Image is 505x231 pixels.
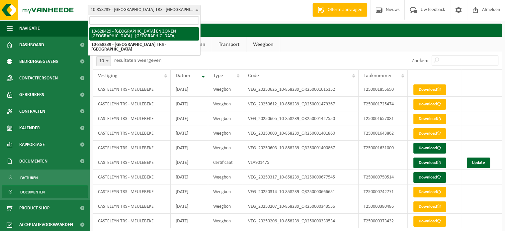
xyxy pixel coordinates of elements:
[19,200,49,216] span: Product Shop
[248,73,259,78] span: Code
[93,126,171,141] td: CASTELEYN TRS - MEULEBEKE
[93,141,171,155] td: CASTELEYN TRS - MEULEBEKE
[2,185,88,198] a: Documenten
[93,82,171,97] td: CASTELEYN TRS - MEULEBEKE
[243,126,359,141] td: VEG_20250603_10-858239_QR250001401860
[208,82,243,97] td: Weegbon
[413,216,446,227] a: Download
[359,214,408,228] td: T250000373432
[98,73,118,78] span: Vestiging
[93,199,171,214] td: CASTELEYN TRS - MEULEBEKE
[359,141,408,155] td: T250001631000
[359,126,408,141] td: T250001643862
[19,37,44,53] span: Dashboard
[93,111,171,126] td: CASTELEYN TRS - MEULEBEKE
[20,172,38,184] span: Facturen
[413,172,446,183] a: Download
[243,184,359,199] td: VEG_20250314_10-858239_QR250000666651
[364,73,392,78] span: Taaknummer
[19,53,58,70] span: Bedrijfsgegevens
[171,126,208,141] td: [DATE]
[19,86,44,103] span: Gebruikers
[171,184,208,199] td: [DATE]
[171,155,208,170] td: [DATE]
[412,58,428,63] label: Zoeken:
[97,57,111,66] span: 10
[208,141,243,155] td: Weegbon
[359,97,408,111] td: T250001725474
[413,143,446,154] a: Download
[171,141,208,155] td: [DATE]
[93,97,171,111] td: CASTELEYN TRS - MEULEBEKE
[89,27,199,41] li: 10-628429 - [GEOGRAPHIC_DATA] EN ZONEN [GEOGRAPHIC_DATA] - [GEOGRAPHIC_DATA]
[208,214,243,228] td: Weegbon
[93,24,502,37] h2: Documenten
[208,199,243,214] td: Weegbon
[19,103,45,120] span: Contracten
[89,41,199,54] li: 10-858239 - [GEOGRAPHIC_DATA] TRS - [GEOGRAPHIC_DATA]
[208,111,243,126] td: Weegbon
[19,20,40,37] span: Navigatie
[243,170,359,184] td: VEG_20250317_10-858239_QR250000677545
[2,171,88,184] a: Facturen
[467,158,490,168] a: Update
[171,82,208,97] td: [DATE]
[19,120,40,136] span: Kalender
[171,199,208,214] td: [DATE]
[243,199,359,214] td: VEG_20250207_10-858239_QR250000343556
[208,184,243,199] td: Weegbon
[171,170,208,184] td: [DATE]
[413,84,446,95] a: Download
[93,214,171,228] td: CASTELEYN TRS - MEULEBEKE
[413,128,446,139] a: Download
[96,56,111,66] span: 10
[19,70,58,86] span: Contactpersonen
[359,199,408,214] td: T250000380486
[359,111,408,126] td: T250001657081
[213,73,223,78] span: Type
[208,97,243,111] td: Weegbon
[359,82,408,97] td: T250001855690
[114,58,161,63] label: resultaten weergeven
[413,99,446,110] a: Download
[93,184,171,199] td: CASTELEYN TRS - MEULEBEKE
[413,187,446,197] a: Download
[246,37,280,52] a: Weegbon
[208,170,243,184] td: Weegbon
[243,155,359,170] td: VLA901475
[243,97,359,111] td: VEG_20250612_10-858239_QR250001479367
[359,184,408,199] td: T250000742771
[413,158,446,168] a: Download
[171,111,208,126] td: [DATE]
[326,7,364,13] span: Offerte aanvragen
[212,37,246,52] a: Transport
[93,155,171,170] td: CASTELEYN TRS - MEULEBEKE
[243,82,359,97] td: VEG_20250626_10-858239_QR250001615152
[19,153,47,170] span: Documenten
[171,97,208,111] td: [DATE]
[243,111,359,126] td: VEG_20250605_10-858239_QR250001427550
[243,214,359,228] td: VEG_20250206_10-858239_QR250000330534
[413,114,446,124] a: Download
[93,170,171,184] td: CASTELEYN TRS - MEULEBEKE
[88,5,200,15] span: 10-858239 - CASTELEYN TRS - MEULEBEKE
[243,141,359,155] td: VEG_20250603_10-858239_QR250001400867
[312,3,367,17] a: Offerte aanvragen
[208,126,243,141] td: Weegbon
[19,136,45,153] span: Rapportage
[359,170,408,184] td: T250000750514
[20,186,45,198] span: Documenten
[176,73,190,78] span: Datum
[171,214,208,228] td: [DATE]
[413,201,446,212] a: Download
[208,155,243,170] td: Certificaat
